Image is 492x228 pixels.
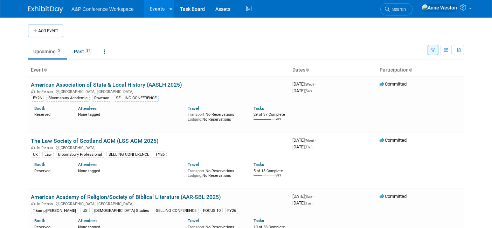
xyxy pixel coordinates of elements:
[78,218,97,223] a: Attendees
[31,201,287,206] div: [GEOGRAPHIC_DATA], [GEOGRAPHIC_DATA]
[292,138,316,143] span: [DATE]
[37,202,55,206] span: In-Person
[78,162,97,167] a: Attendees
[305,67,309,73] a: Sort by Start Date
[201,208,223,214] div: FOCUS 10
[114,95,159,101] div: SELLING CONFERENCE
[154,152,167,158] div: FY26
[305,145,312,149] span: (Thu)
[254,112,287,117] div: 29 of 37 Complete
[69,45,97,58] a: Past21
[34,106,45,111] a: Booth
[37,146,55,150] span: In-Person
[34,111,68,117] div: Reserved
[34,162,45,167] a: Booth
[34,167,68,174] div: Reserved
[305,82,314,86] span: (Wed)
[46,95,90,101] div: Bloomsbury Academic
[188,117,202,122] span: Lodging:
[154,208,199,214] div: SELLING CONFERENCE
[84,48,92,53] span: 21
[305,195,312,199] span: (Sat)
[28,64,290,76] th: Event
[188,173,202,178] span: Lodging:
[188,111,243,122] div: No Reservations No Reservations
[106,152,151,158] div: SELLING CONFERENCE
[71,6,134,12] span: A&P Conference Workspace
[31,146,35,149] img: In-Person Event
[292,144,312,149] span: [DATE]
[92,208,151,214] div: [DEMOGRAPHIC_DATA] Studies
[292,200,312,206] span: [DATE]
[31,202,35,205] img: In-Person Event
[292,81,316,87] span: [DATE]
[28,45,67,58] a: Upcoming5
[313,194,314,199] span: -
[56,152,104,158] div: Bloomsbury Professional
[188,167,243,178] div: No Reservations No Reservations
[276,118,282,127] td: 78%
[78,106,97,111] a: Attendees
[422,4,457,12] img: Anne Weston
[42,152,54,158] div: Law
[254,106,264,111] a: Tasks
[78,111,182,117] div: None tagged
[377,64,464,76] th: Participation
[81,208,90,214] div: US
[37,89,55,94] span: In-Person
[31,208,78,214] div: T&amp;[PERSON_NAME]
[31,81,182,88] a: American Association of State & Local History (AASLH 2025)
[78,167,182,174] div: None tagged
[292,88,312,93] span: [DATE]
[254,169,287,174] div: 5 of 13 Complete
[31,95,44,101] div: FY26
[188,218,199,223] a: Travel
[254,162,264,167] a: Tasks
[31,88,287,94] div: [GEOGRAPHIC_DATA], [GEOGRAPHIC_DATA]
[380,138,407,143] span: Committed
[188,112,206,117] span: Transport:
[305,139,314,142] span: (Mon)
[28,6,63,13] img: ExhibitDay
[292,194,314,199] span: [DATE]
[380,3,413,15] a: Search
[31,89,35,93] img: In-Person Event
[31,138,159,144] a: The Law Society of Scotland AGM (LSS AGM 2025)
[305,89,312,93] span: (Sat)
[188,106,199,111] a: Travel
[28,25,63,37] button: Add Event
[380,194,407,199] span: Committed
[188,162,199,167] a: Travel
[31,194,221,200] a: American Academy of Religion/Society of Biblical Literature (AAR-SBL 2025)
[276,174,282,183] td: 38%
[31,152,40,158] div: UK
[225,208,238,214] div: FY26
[188,169,206,173] span: Transport:
[92,95,111,101] div: Rowman
[380,81,407,87] span: Committed
[315,81,316,87] span: -
[390,7,406,12] span: Search
[34,218,45,223] a: Booth
[315,138,316,143] span: -
[254,218,264,223] a: Tasks
[31,145,287,150] div: [GEOGRAPHIC_DATA]
[43,67,47,73] a: Sort by Event Name
[290,64,377,76] th: Dates
[56,48,62,53] span: 5
[305,201,312,205] span: (Tue)
[409,67,412,73] a: Sort by Participation Type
